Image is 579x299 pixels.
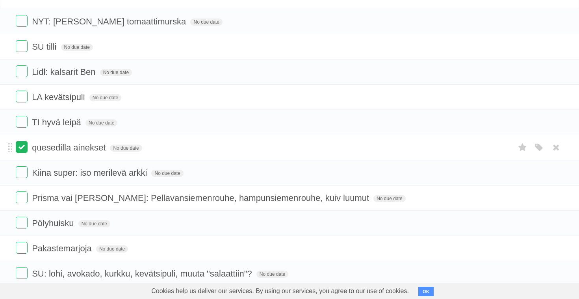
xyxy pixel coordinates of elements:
span: No due date [190,19,222,26]
label: Done [16,267,28,279]
span: No due date [61,44,93,51]
label: Done [16,242,28,254]
span: No due date [89,94,121,101]
label: Done [16,191,28,203]
span: Pakastemarjoja [32,243,94,253]
span: No due date [110,145,142,152]
span: Lidl: kalsarit Ben [32,67,97,77]
button: OK [418,287,434,296]
span: No due date [96,245,128,253]
span: No due date [100,69,132,76]
label: Done [16,166,28,178]
span: Prisma vai [PERSON_NAME]: Pellavansiemenrouhe, hampunsiemenrouhe, kuiv luumut [32,193,371,203]
label: Done [16,217,28,228]
span: SU tilli [32,42,58,52]
span: SU: lohi, avokado, kurkku, kevätsipuli, muuta "salaattiin"? [32,269,254,279]
label: Done [16,15,28,27]
span: No due date [373,195,405,202]
span: No due date [85,119,117,126]
label: Done [16,91,28,102]
label: Done [16,141,28,153]
label: Done [16,40,28,52]
label: Star task [515,141,530,154]
span: TI hyvä leipä [32,117,83,127]
span: No due date [78,220,110,227]
label: Done [16,65,28,77]
label: Done [16,116,28,128]
span: NYT: [PERSON_NAME] tomaattimurska [32,17,188,26]
span: No due date [151,170,183,177]
span: Kiina super: iso merilevä arkki [32,168,149,178]
span: LA kevätsipuli [32,92,87,102]
span: Pölyhuisku [32,218,76,228]
span: Cookies help us deliver our services. By using our services, you agree to our use of cookies. [143,283,417,299]
span: quesedilla ainekset [32,143,108,152]
span: No due date [256,271,288,278]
